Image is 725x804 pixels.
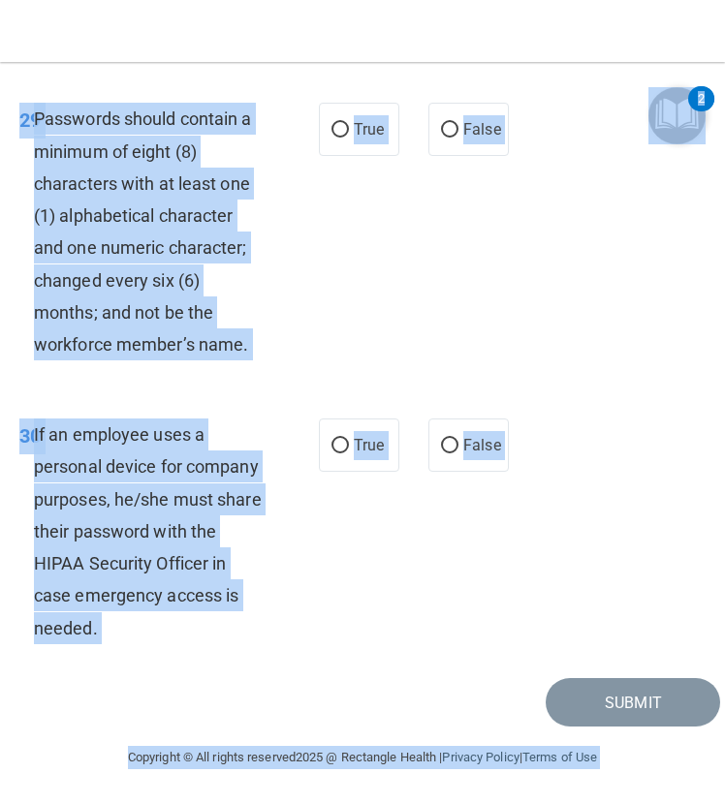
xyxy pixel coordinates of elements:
span: False [463,436,501,454]
div: Copyright © All rights reserved 2025 @ Rectangle Health | | [34,727,691,789]
input: False [441,123,458,138]
input: False [441,439,458,453]
span: True [354,436,384,454]
button: Submit [546,678,720,727]
div: 2 [698,99,705,124]
button: Open Resource Center, 2 new notifications [648,87,706,144]
span: False [463,120,501,139]
span: True [354,120,384,139]
a: Privacy Policy [442,750,519,764]
input: True [331,123,349,138]
input: True [331,439,349,453]
span: If an employee uses a personal device for company purposes, he/she must share their password with... [34,424,262,637]
span: 30 [19,424,41,448]
span: 29 [19,108,41,132]
span: Passwords should contain a minimum of eight (8) characters with at least one (1) alphabetical cha... [34,108,252,355]
a: Terms of Use [522,750,597,764]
